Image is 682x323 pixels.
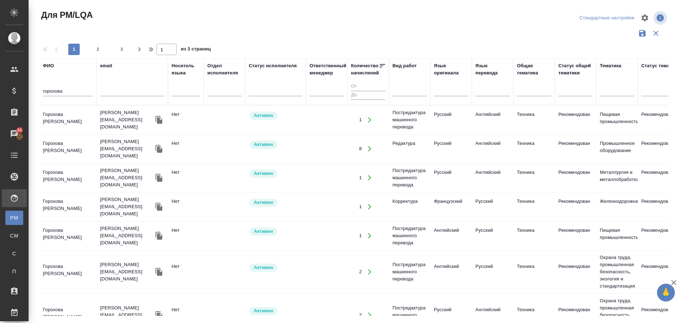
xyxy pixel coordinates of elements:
td: Охрана труда, промышленная безопасность, экология и стандартизация [596,250,638,293]
td: Техника [513,223,555,248]
div: ФИО [43,62,54,69]
p: Активен [254,170,273,177]
button: Скопировать [154,230,164,241]
input: От [351,82,385,91]
td: Постредактура машинного перевода [389,221,430,250]
td: Пищевая промышленность [596,107,638,132]
div: split button [578,13,636,24]
div: email [100,62,112,69]
td: Английский [472,136,513,161]
div: Отдел исполнителя [207,62,242,77]
td: Постредактура машинного перевода [389,106,430,134]
div: Статус тематики [641,62,680,69]
span: 96 [13,127,26,134]
td: Техника [513,165,555,190]
td: Техника [513,259,555,284]
div: Рядовой исполнитель: назначай с учетом рейтинга [249,263,302,273]
td: Горохова [PERSON_NAME] [39,259,97,284]
td: Английский [472,165,513,190]
td: Горохова [PERSON_NAME] [39,194,97,219]
span: 🙏 [660,285,672,300]
td: Английский [472,107,513,132]
button: Открыть работы [362,200,377,214]
button: Открыть работы [362,308,377,323]
a: 96 [2,125,27,143]
button: 2 [92,44,104,55]
input: До [351,91,385,100]
td: Рекомендован [555,223,596,248]
td: Техника [513,107,555,132]
div: Общая тематика [517,62,551,77]
a: PM [5,211,23,225]
div: Рядовой исполнитель: назначай с учетом рейтинга [249,306,302,316]
div: 1 [359,203,362,210]
div: 1 [359,232,362,239]
td: Нет [168,223,204,248]
a: CM [5,229,23,243]
td: Постредактура машинного перевода [389,163,430,192]
div: Статус общей тематики [558,62,593,77]
div: Рядовой исполнитель: назначай с учетом рейтинга [249,140,302,150]
a: П [5,264,23,279]
div: Тематика [600,62,621,69]
span: из 3 страниц [181,45,211,55]
td: Рекомендован [555,107,596,132]
td: Нет [168,194,204,219]
td: Рекомендован [555,165,596,190]
td: Русский [430,107,472,132]
div: Рядовой исполнитель: назначай с учетом рейтинга [249,198,302,207]
td: Пищевая промышленность [596,223,638,248]
div: Язык перевода [475,62,510,77]
td: Корректура [389,194,430,219]
td: Горохова [PERSON_NAME] [39,136,97,161]
td: Русский [430,165,472,190]
div: Носитель языка [172,62,200,77]
span: Посмотреть информацию [653,11,668,25]
td: Постредактура машинного перевода [389,258,430,286]
p: [PERSON_NAME][EMAIL_ADDRESS][DOMAIN_NAME] [100,225,154,246]
td: Железнодорожная [596,194,638,219]
button: Скопировать [154,143,164,154]
button: Скопировать [154,172,164,183]
td: Русский [472,194,513,219]
td: Русский [472,223,513,248]
span: 2 [92,46,104,53]
p: Активен [254,228,273,235]
td: Русский [472,259,513,284]
p: Активен [254,307,273,314]
button: Открыть работы [362,265,377,279]
button: Открыть работы [362,229,377,243]
button: Сбросить фильтры [649,26,663,40]
div: Статус исполнителя [249,62,297,69]
a: С [5,246,23,261]
div: 1 [359,116,362,123]
p: [PERSON_NAME][EMAIL_ADDRESS][DOMAIN_NAME] [100,109,154,131]
button: Скопировать [154,114,164,125]
span: С [9,250,20,257]
p: [PERSON_NAME][EMAIL_ADDRESS][DOMAIN_NAME] [100,138,154,160]
td: Нет [168,165,204,190]
p: Активен [254,112,273,119]
td: Горохова [PERSON_NAME] [39,107,97,132]
td: Горохова [PERSON_NAME] [39,223,97,248]
td: Рекомендован [555,136,596,161]
div: Ответственный менеджер [310,62,346,77]
td: Техника [513,136,555,161]
button: Скопировать [154,266,164,277]
p: [PERSON_NAME][EMAIL_ADDRESS][DOMAIN_NAME] [100,196,154,217]
p: [PERSON_NAME][EMAIL_ADDRESS][DOMAIN_NAME] [100,167,154,189]
p: [PERSON_NAME][EMAIL_ADDRESS][DOMAIN_NAME] [100,261,154,283]
span: Настроить таблицу [636,9,653,26]
button: Открыть работы [362,113,377,127]
div: Язык оригинала [434,62,468,77]
td: Горохова [PERSON_NAME] [39,165,97,190]
td: Нет [168,259,204,284]
td: Редактура [389,136,430,161]
td: Французский [430,194,472,219]
button: 3 [116,44,128,55]
div: 2 [359,312,362,319]
td: Рекомендован [555,259,596,284]
td: Английский [430,223,472,248]
div: 1 [359,174,362,181]
div: Рядовой исполнитель: назначай с учетом рейтинга [249,227,302,236]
